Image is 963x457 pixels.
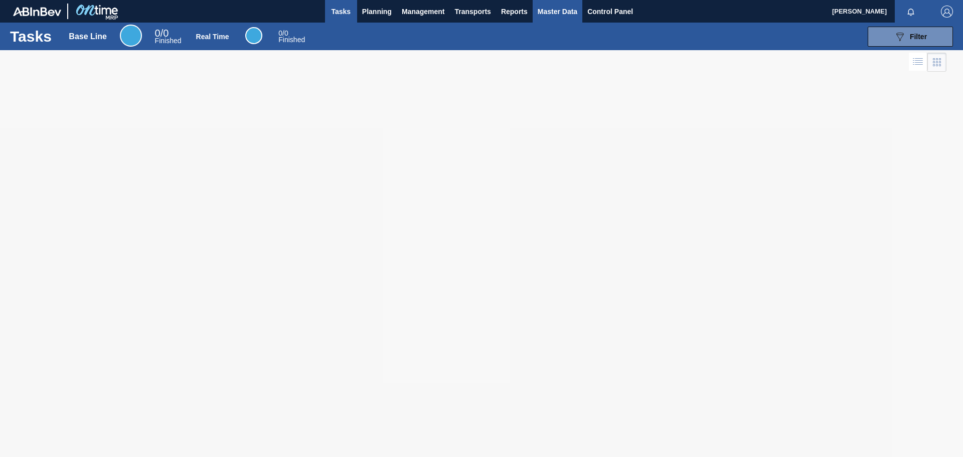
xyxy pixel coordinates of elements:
span: Filter [910,33,927,41]
img: TNhmsLtSVTkK8tSr43FrP2fwEKptu5GPRR3wAAAABJRU5ErkJggg== [13,7,61,16]
div: Real Time [245,27,262,44]
button: Notifications [895,5,927,19]
div: Base Line [69,32,107,41]
span: Control Panel [587,6,633,18]
span: Planning [362,6,392,18]
span: Master Data [538,6,577,18]
span: 0 [278,29,282,37]
span: 0 [155,28,160,39]
span: / 0 [278,29,288,37]
div: Base Line [120,25,142,47]
img: Logout [941,6,953,18]
span: Reports [501,6,528,18]
span: / 0 [155,28,169,39]
div: Real Time [196,33,229,41]
div: Base Line [155,29,182,44]
span: Finished [278,36,305,44]
span: Transports [455,6,491,18]
span: Finished [155,37,182,45]
span: Management [402,6,445,18]
span: Tasks [330,6,352,18]
h1: Tasks [10,31,54,42]
div: Real Time [278,30,305,43]
button: Filter [868,27,953,47]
